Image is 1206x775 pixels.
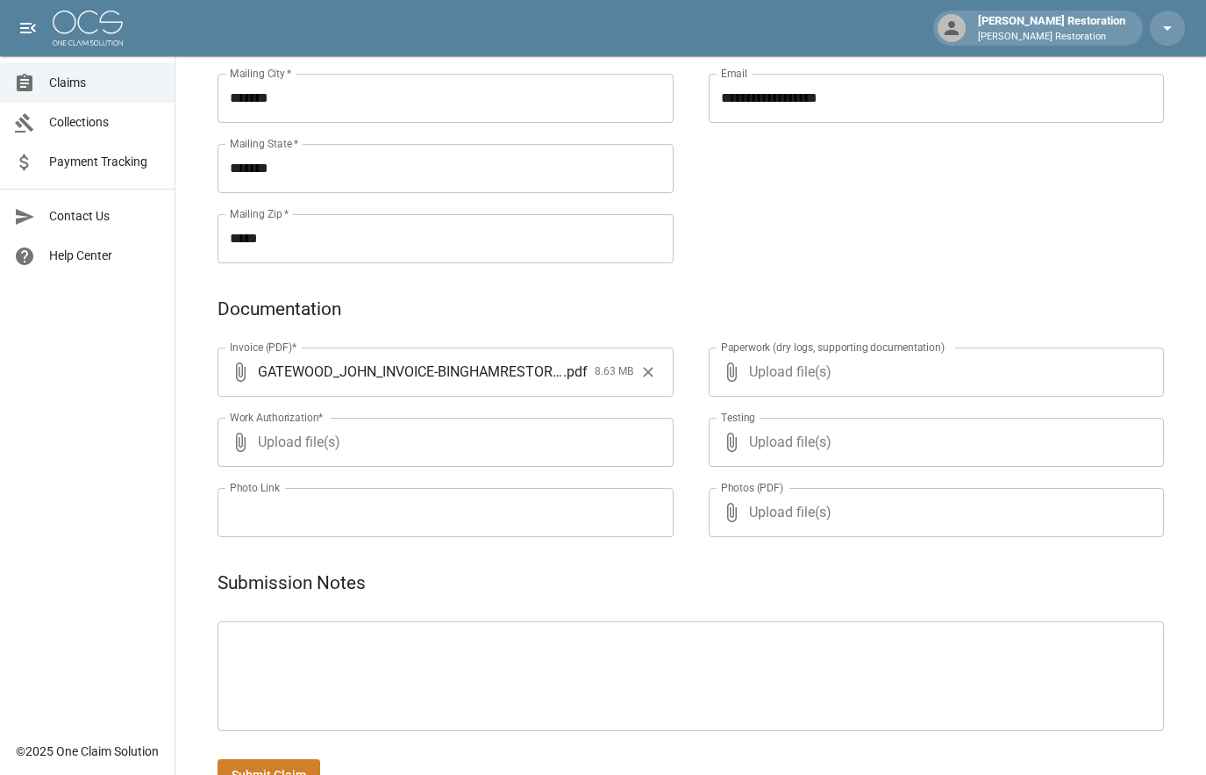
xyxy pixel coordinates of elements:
[230,340,297,355] label: Invoice (PDF)*
[258,418,626,467] span: Upload file(s)
[230,206,289,221] label: Mailing Zip
[49,153,161,171] span: Payment Tracking
[595,363,633,381] span: 8.63 MB
[49,74,161,92] span: Claims
[258,362,563,382] span: GATEWOOD_JOHN_INVOICE-BINGHAMRESTORATION-PHX
[721,410,755,425] label: Testing
[749,488,1117,537] span: Upload file(s)
[49,207,161,226] span: Contact Us
[230,410,324,425] label: Work Authorization*
[230,136,298,151] label: Mailing State
[49,247,161,265] span: Help Center
[749,348,1117,397] span: Upload file(s)
[978,30,1125,45] p: [PERSON_NAME] Restoration
[749,418,1117,467] span: Upload file(s)
[11,11,46,46] button: open drawer
[635,359,661,385] button: Clear
[230,66,292,81] label: Mailing City
[230,480,280,495] label: Photo Link
[563,362,588,382] span: . pdf
[721,66,747,81] label: Email
[16,743,159,760] div: © 2025 One Claim Solution
[721,340,945,355] label: Paperwork (dry logs, supporting documentation)
[721,480,783,495] label: Photos (PDF)
[971,12,1132,44] div: [PERSON_NAME] Restoration
[49,113,161,132] span: Collections
[53,11,123,46] img: ocs-logo-white-transparent.png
